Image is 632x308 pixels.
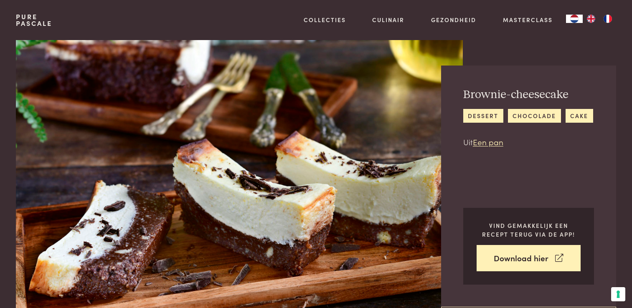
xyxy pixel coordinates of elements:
[16,40,462,308] img: Brownie-cheesecake
[304,15,346,24] a: Collecties
[566,15,616,23] aside: Language selected: Nederlands
[473,136,503,147] a: Een pan
[611,287,625,301] button: Uw voorkeuren voor toestemming voor trackingtechnologieën
[372,15,404,24] a: Culinair
[477,245,581,271] a: Download hier
[566,109,593,123] a: cake
[508,109,561,123] a: chocolade
[463,88,593,102] h2: Brownie-cheesecake
[477,221,581,238] p: Vind gemakkelijk een recept terug via de app!
[463,109,503,123] a: dessert
[566,15,583,23] div: Language
[16,13,52,27] a: PurePascale
[599,15,616,23] a: FR
[583,15,616,23] ul: Language list
[463,136,593,148] p: Uit
[566,15,583,23] a: NL
[583,15,599,23] a: EN
[431,15,476,24] a: Gezondheid
[503,15,553,24] a: Masterclass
